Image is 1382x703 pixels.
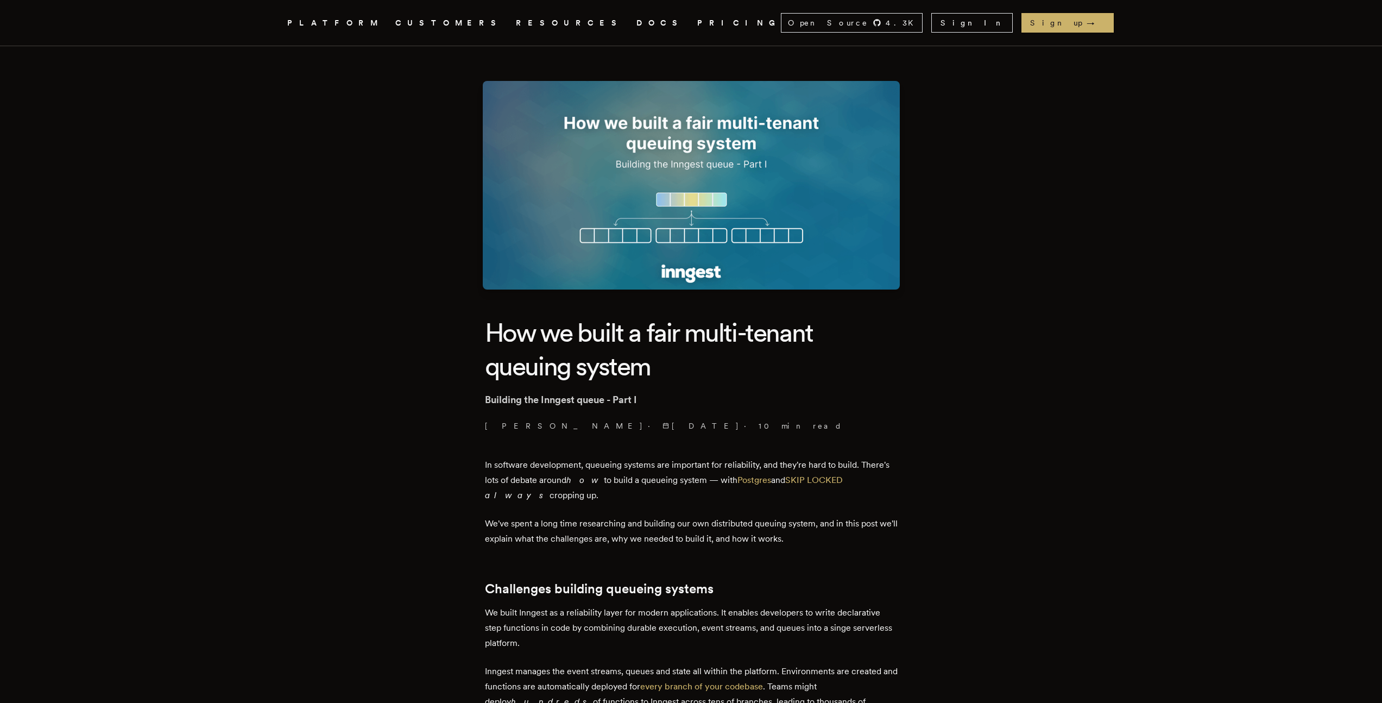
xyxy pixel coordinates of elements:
[931,13,1013,33] a: Sign In
[485,457,898,503] p: In software development, queueing systems are important for reliability, and they're hard to buil...
[1087,17,1105,28] span: →
[662,420,740,431] span: [DATE]
[485,581,898,597] h2: Challenges building queueing systems
[483,81,900,290] img: Featured image for How we built a fair multi-tenant queuing system blog post
[485,490,550,500] em: always
[759,420,842,431] span: 10 min read
[1021,13,1114,33] a: Sign up
[485,392,898,407] p: Building the Inngest queue - Part I
[785,475,843,485] a: SKIP LOCKED
[395,16,503,30] a: CUSTOMERS
[697,16,781,30] a: PRICING
[485,516,898,547] p: We've spent a long time researching and building our own distributed queuing system, and in this ...
[640,681,763,692] a: every branch of your codebase
[737,475,771,485] a: Postgres
[485,316,898,384] h1: How we built a fair multi-tenant queuing system
[485,605,898,651] p: We built Inngest as a reliability layer for modern applications. It enables developers to write d...
[516,16,623,30] button: RESOURCES
[788,17,868,28] span: Open Source
[287,16,382,30] button: PLATFORM
[485,420,898,431] p: · ·
[485,420,643,431] a: [PERSON_NAME]
[636,16,684,30] a: DOCS
[886,17,920,28] span: 4.3 K
[566,475,604,485] em: how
